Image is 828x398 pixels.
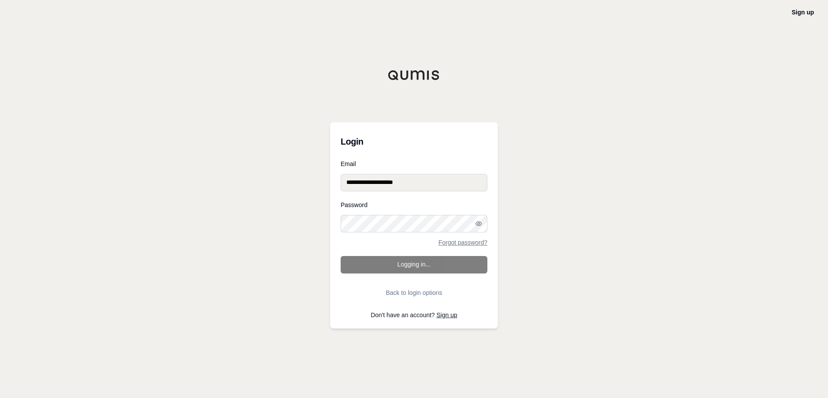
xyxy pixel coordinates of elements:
[437,311,457,318] a: Sign up
[388,70,440,80] img: Qumis
[341,161,487,167] label: Email
[341,202,487,208] label: Password
[341,284,487,301] button: Back to login options
[341,312,487,318] p: Don't have an account?
[438,239,487,246] a: Forgot password?
[792,9,814,16] a: Sign up
[341,133,487,150] h3: Login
